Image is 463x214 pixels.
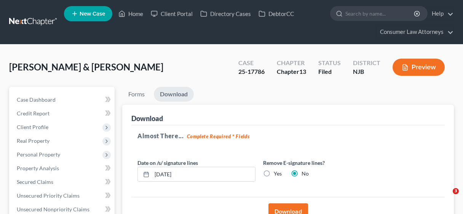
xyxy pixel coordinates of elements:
[17,110,49,117] span: Credit Report
[17,151,60,158] span: Personal Property
[274,170,282,177] label: Yes
[299,68,306,75] span: 13
[17,179,53,185] span: Secured Claims
[437,188,455,206] iframe: Intercom live chat
[152,167,255,182] input: MM/DD/YYYY
[17,124,48,130] span: Client Profile
[17,96,56,103] span: Case Dashboard
[318,67,341,76] div: Filed
[17,165,59,171] span: Property Analysis
[17,192,80,199] span: Unsecured Priority Claims
[11,93,115,107] a: Case Dashboard
[353,59,380,67] div: District
[147,7,196,21] a: Client Portal
[255,7,298,21] a: DebtorCC
[318,59,341,67] div: Status
[238,59,265,67] div: Case
[376,25,453,39] a: Consumer Law Attorneys
[9,61,163,72] span: [PERSON_NAME] & [PERSON_NAME]
[277,67,306,76] div: Chapter
[131,114,163,123] div: Download
[11,161,115,175] a: Property Analysis
[11,107,115,120] a: Credit Report
[187,133,250,139] strong: Complete Required * Fields
[428,7,453,21] a: Help
[453,188,459,194] span: 3
[263,159,381,167] label: Remove E-signature lines?
[302,170,309,177] label: No
[137,131,439,141] h5: Almost There...
[17,206,89,212] span: Unsecured Nonpriority Claims
[238,67,265,76] div: 25-17786
[393,59,445,76] button: Preview
[115,7,147,21] a: Home
[17,137,49,144] span: Real Property
[11,175,115,189] a: Secured Claims
[137,159,198,167] label: Date on /s/ signature lines
[277,59,306,67] div: Chapter
[11,189,115,203] a: Unsecured Priority Claims
[345,6,415,21] input: Search by name...
[80,11,105,17] span: New Case
[154,87,194,102] a: Download
[196,7,255,21] a: Directory Cases
[122,87,151,102] a: Forms
[353,67,380,76] div: NJB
